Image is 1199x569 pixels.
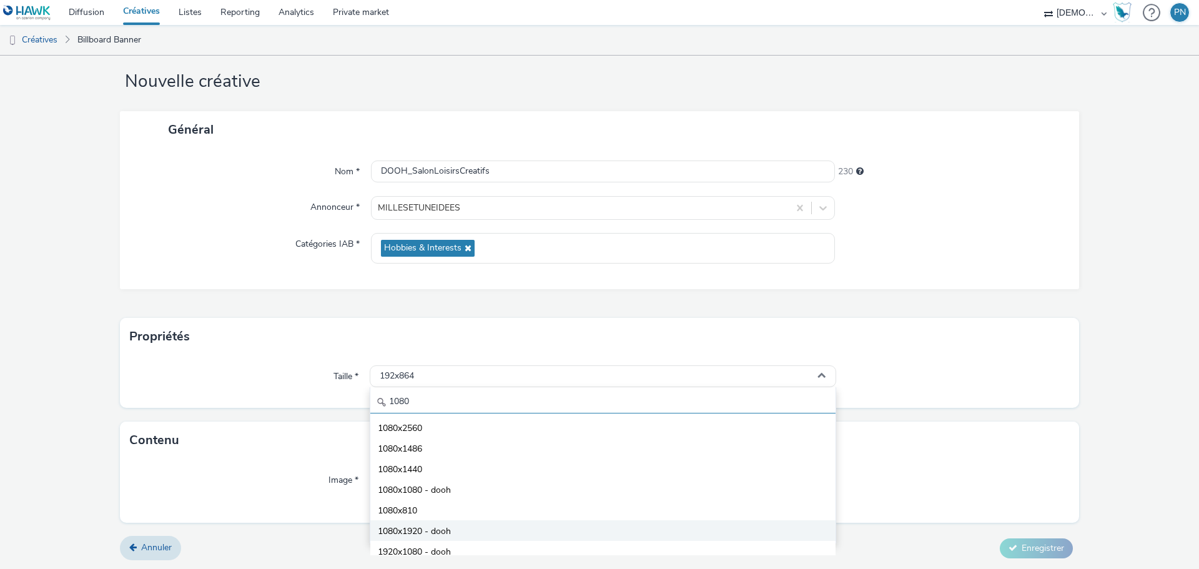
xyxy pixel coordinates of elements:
a: Hawk Academy [1113,2,1137,22]
span: 192x864 [380,371,414,382]
span: 1920x1080 - dooh [378,546,451,558]
span: 1080x1920 - dooh [378,525,451,538]
a: Billboard Banner [71,25,147,55]
button: Enregistrer [1000,538,1073,558]
div: PN [1174,3,1186,22]
span: 1080x1486 [378,443,422,455]
span: Annuler [141,542,172,553]
h1: Nouvelle créative [120,70,1079,94]
span: Enregistrer [1022,542,1064,554]
input: Nom [371,161,835,182]
span: Hobbies & Interests [384,243,461,254]
label: Catégories IAB * [290,233,365,250]
label: Annonceur * [305,196,365,214]
a: Annuler [120,536,181,560]
span: 1080x810 [378,505,417,517]
label: Nom * [330,161,365,178]
h3: Propriétés [129,327,190,346]
span: 1080x1440 [378,463,422,476]
img: dooh [6,34,19,47]
img: Hawk Academy [1113,2,1132,22]
label: Taille * [328,365,363,383]
label: Image * [323,469,363,487]
span: 1080x1080 - dooh [378,484,451,497]
input: Rechercher... [370,392,836,413]
span: 1080x2560 [378,422,422,435]
h3: Contenu [129,431,179,450]
div: 255 caractères maximum [856,166,864,178]
img: undefined Logo [3,5,51,21]
span: Général [168,121,214,138]
span: 230 [838,166,853,178]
